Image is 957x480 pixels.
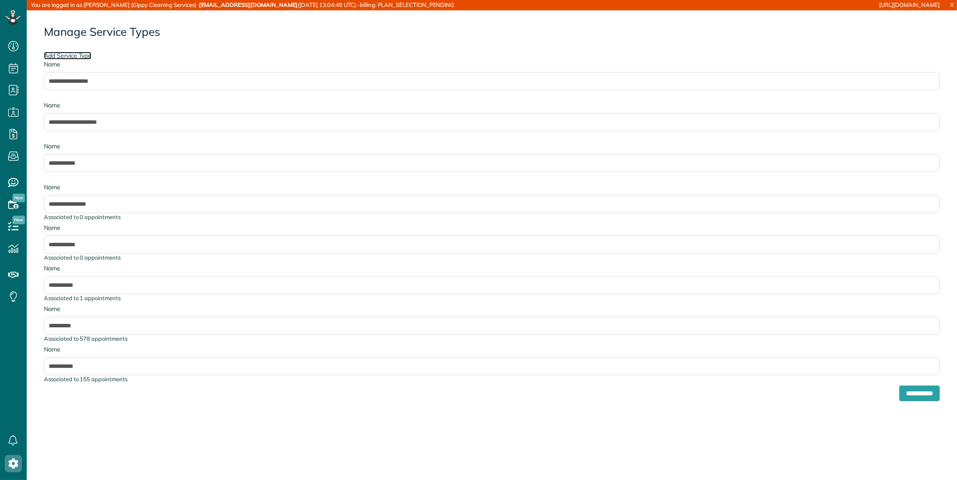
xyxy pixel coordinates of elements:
[44,183,940,191] label: Name
[44,264,940,273] label: Name
[44,294,940,302] div: Associated to 1 appointments
[44,345,940,354] label: Name
[44,304,940,313] label: Name
[44,101,940,110] label: Name
[44,52,91,60] a: Add Service Type
[44,60,940,69] label: Name
[44,213,940,221] div: Associated to 0 appointments
[199,1,298,8] strong: [EMAIL_ADDRESS][DOMAIN_NAME]
[12,216,25,224] span: New
[44,26,940,38] h3: Manage Service Types
[879,1,940,8] a: [URL][DOMAIN_NAME]
[44,142,940,151] label: Name
[12,194,25,202] span: New
[44,375,940,383] div: Associated to 155 appointments
[44,223,940,232] label: Name
[44,254,940,262] div: Associated to 0 appointments
[44,335,940,343] div: Associated to 578 appointments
